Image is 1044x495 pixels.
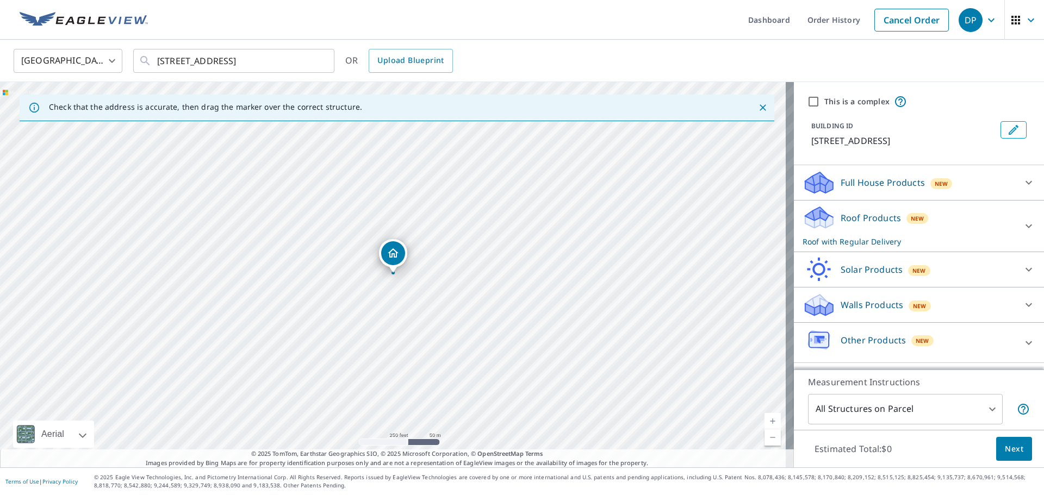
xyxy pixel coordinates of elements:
p: Roof Products [841,211,901,224]
p: Other Products [841,334,906,347]
button: Edit building 1 [1000,121,1027,139]
div: Aerial [38,421,67,448]
p: Measurement Instructions [808,375,1030,389]
div: Other ProductsNew [803,327,1035,358]
button: Next [996,437,1032,461]
span: New [916,336,929,345]
p: Estimated Total: $0 [806,437,900,461]
p: Check that the address is accurate, then drag the marker over the correct structure. [49,102,362,112]
a: Cancel Order [874,9,949,32]
span: New [913,302,927,310]
span: Upload Blueprint [377,54,444,67]
div: DP [959,8,983,32]
a: Terms [525,449,543,458]
p: Solar Products [841,263,903,276]
div: Walls ProductsNew [803,292,1035,318]
p: [STREET_ADDRESS] [811,134,996,147]
span: Next [1005,442,1023,456]
div: Dropped pin, building 1, Residential property, 116 Cleveland St Eugene, OR 97402 [379,239,407,273]
button: Close [756,101,770,115]
div: Roof ProductsNewRoof with Regular Delivery [803,205,1035,247]
p: © 2025 Eagle View Technologies, Inc. and Pictometry International Corp. All Rights Reserved. Repo... [94,473,1039,490]
a: Privacy Policy [42,478,78,485]
input: Search by address or latitude-longitude [157,46,312,76]
span: New [911,214,924,223]
div: [GEOGRAPHIC_DATA] [14,46,122,76]
div: OR [345,49,453,73]
div: Full House ProductsNew [803,170,1035,196]
a: Terms of Use [5,478,39,485]
p: Full House Products [841,176,925,189]
div: Solar ProductsNew [803,256,1035,283]
a: Current Level 17, Zoom In [765,413,781,429]
p: BUILDING ID [811,121,853,130]
img: EV Logo [20,12,148,28]
p: Walls Products [841,298,903,311]
span: Your report will include each building or structure inside the parcel boundary. In some cases, du... [1017,403,1030,416]
span: New [912,266,926,275]
span: New [935,179,948,188]
div: Aerial [13,421,94,448]
div: All Structures on Parcel [808,394,1003,424]
p: Roof with Regular Delivery [803,236,1016,247]
a: OpenStreetMap [477,449,523,458]
label: This is a complex [824,96,890,107]
a: Current Level 17, Zoom Out [765,429,781,446]
p: | [5,478,78,485]
a: Upload Blueprint [369,49,452,73]
span: © 2025 TomTom, Earthstar Geographics SIO, © 2025 Microsoft Corporation, © [251,449,543,459]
